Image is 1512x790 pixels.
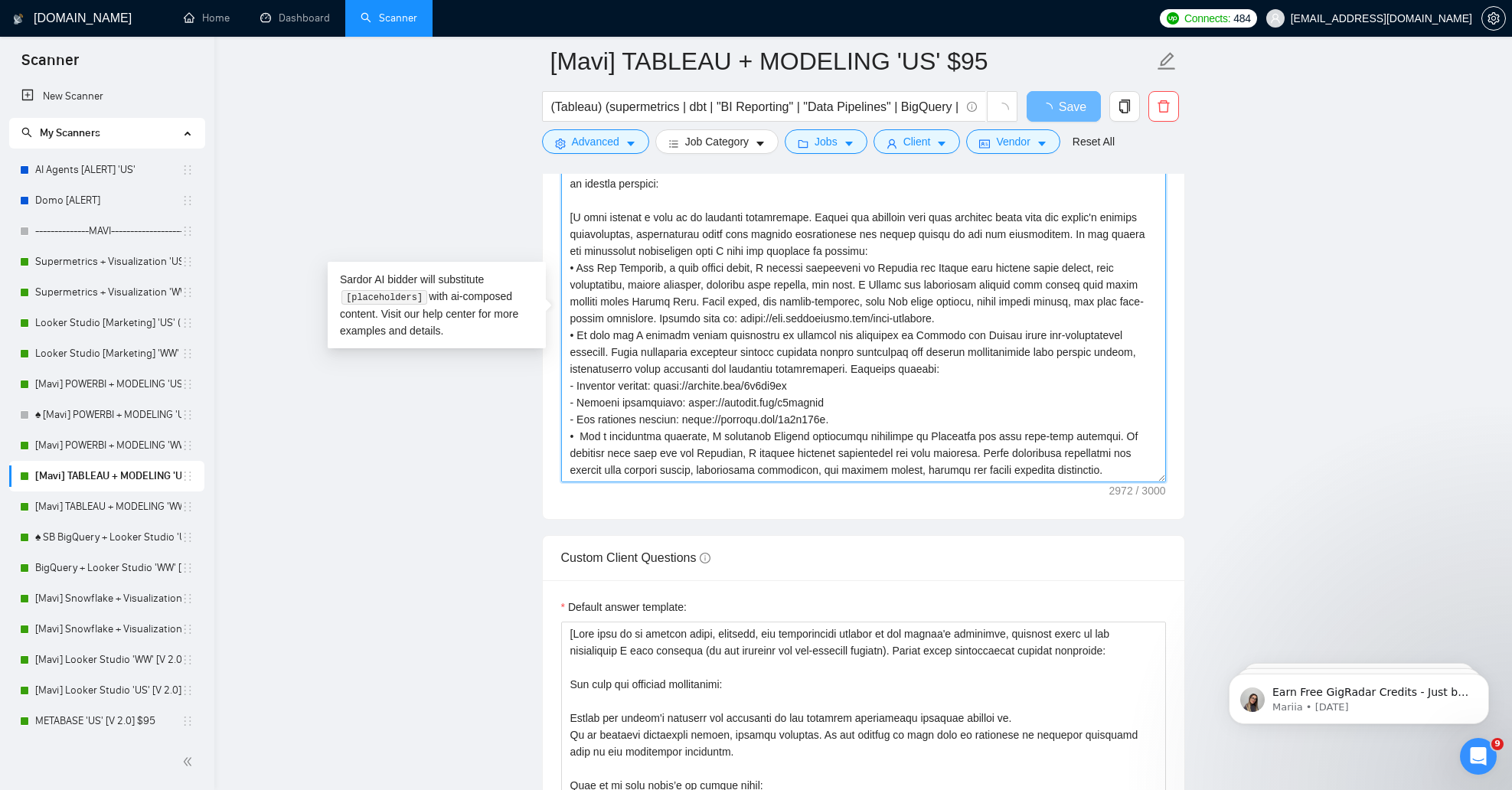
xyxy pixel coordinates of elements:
[555,138,566,149] span: setting
[9,675,204,706] li: [Mavi] Looker Studio 'US' [V 2.0] $95
[551,97,960,116] input: Search Freelance Jobs...
[35,706,181,736] a: METABASE 'US' [V 2.0] $95
[979,138,990,149] span: idcard
[9,645,204,675] li: [Mavi] Looker Studio 'WW' [V 2.0] $95
[341,290,426,305] code: [placeholders]
[35,185,181,216] a: Domo [ALERT]
[1491,738,1504,750] span: 9
[9,522,204,553] li: ♠ SB BigQuery + Looker Studio 'US' $95
[1167,12,1179,24] img: upwork-logo.png
[9,461,204,491] li: [Mavi] TABLEAU + MODELING 'US' $95
[874,129,961,154] button: userClientcaret-down
[9,706,204,736] li: METABASE 'US' [V 2.0] $95
[815,133,838,150] span: Jobs
[9,614,204,645] li: [Mavi] Snowflake + Visualization 'WW' (Locked) $95
[35,645,181,675] a: [Mavi] Looker Studio 'WW' [V 2.0] $95
[361,11,417,24] a: searchScanner
[181,317,194,329] span: holder
[35,553,181,583] a: BigQuery + Looker Studio 'WW' [V 2.0] $95
[35,216,181,246] a: --------------MAVI----------------------------------------------------------[OFF] DBT Comb 'US Only'
[35,155,181,185] a: AI Agents [ALERT] 'US'
[785,129,867,154] button: folderJobscaret-down
[35,369,181,400] a: [Mavi] POWERBI + MODELING 'US' [V. 3] $95
[1037,138,1047,149] span: caret-down
[561,138,1166,482] textarea: Cover letter template:
[181,470,194,482] span: holder
[1233,10,1250,27] span: 484
[9,81,204,112] li: New Scanner
[181,286,194,299] span: holder
[21,81,192,112] a: New Scanner
[668,138,679,149] span: bars
[561,599,687,615] label: Default answer template:
[1040,103,1059,115] span: loading
[181,592,194,605] span: holder
[1482,12,1505,24] span: setting
[9,49,91,81] span: Scanner
[887,138,897,149] span: user
[35,246,181,277] a: Supermetrics + Visualization 'US' (Locked + Boost) $95
[9,185,204,216] li: Domo [ALERT]
[181,194,194,207] span: holder
[1148,91,1179,122] button: delete
[625,138,636,149] span: caret-down
[181,531,194,544] span: holder
[936,138,947,149] span: caret-down
[798,138,808,149] span: folder
[181,562,194,574] span: holder
[700,553,710,563] span: info-circle
[542,129,649,154] button: settingAdvancedcaret-down
[182,754,198,769] span: double-left
[184,11,230,24] a: homeHome
[181,501,194,513] span: holder
[35,583,181,614] a: [Mavi] Snowflake + Visualization 'US' (Locked) $95
[995,103,1009,116] span: loading
[1157,51,1177,71] span: edit
[685,133,749,150] span: Job Category
[1460,738,1497,775] iframe: Intercom live chat
[423,308,475,320] a: help center
[181,348,194,360] span: holder
[35,614,181,645] a: [Mavi] Snowflake + Visualization 'WW' (Locked) $95
[1481,12,1506,24] a: setting
[35,277,181,308] a: Supermetrics + Visualization 'WW' (Locked) $95
[1481,6,1506,31] button: setting
[9,369,204,400] li: [Mavi] POWERBI + MODELING 'US' [V. 3] $95
[181,439,194,452] span: holder
[966,129,1060,154] button: idcardVendorcaret-down
[181,164,194,176] span: holder
[9,583,204,614] li: [Mavi] Snowflake + Visualization 'US' (Locked) $95
[181,378,194,390] span: holder
[844,138,854,149] span: caret-down
[1059,97,1086,116] span: Save
[181,409,194,421] span: holder
[572,133,619,150] span: Advanced
[35,491,181,522] a: [Mavi] TABLEAU + MODELING 'WW' $95
[9,338,204,369] li: Looker Studio [Marketing] 'WW' (Locked) $95
[1206,641,1512,749] iframe: Intercom notifications message
[9,277,204,308] li: Supermetrics + Visualization 'WW' (Locked) $95
[328,262,546,348] div: Sardor AI bidder will substitute with ai-composed content. Visit our for more examples and details.
[35,461,181,491] a: [Mavi] TABLEAU + MODELING 'US' $95
[9,155,204,185] li: AI Agents [ALERT] 'US'
[9,246,204,277] li: Supermetrics + Visualization 'US' (Locked + Boost) $95
[181,715,194,727] span: holder
[35,400,181,430] a: ♠ [Mavi] POWERBI + MODELING 'US' [V. 2]
[1110,100,1139,113] span: copy
[996,133,1030,150] span: Vendor
[35,522,181,553] a: ♠ SB BigQuery + Looker Studio 'US' $95
[181,684,194,697] span: holder
[181,256,194,268] span: holder
[21,126,100,139] span: My Scanners
[550,42,1154,80] input: Scanner name...
[655,129,779,154] button: barsJob Categorycaret-down
[40,126,100,139] span: My Scanners
[9,216,204,246] li: --------------MAVI----------------------------------------------------------[OFF] DBT Comb 'US Only'
[1270,13,1281,24] span: user
[9,491,204,522] li: [Mavi] TABLEAU + MODELING 'WW' $95
[9,308,204,338] li: Looker Studio [Marketing] 'US' (Locked + Boost) $95
[9,400,204,430] li: ♠ [Mavi] POWERBI + MODELING 'US' [V. 2]
[260,11,330,24] a: dashboardDashboard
